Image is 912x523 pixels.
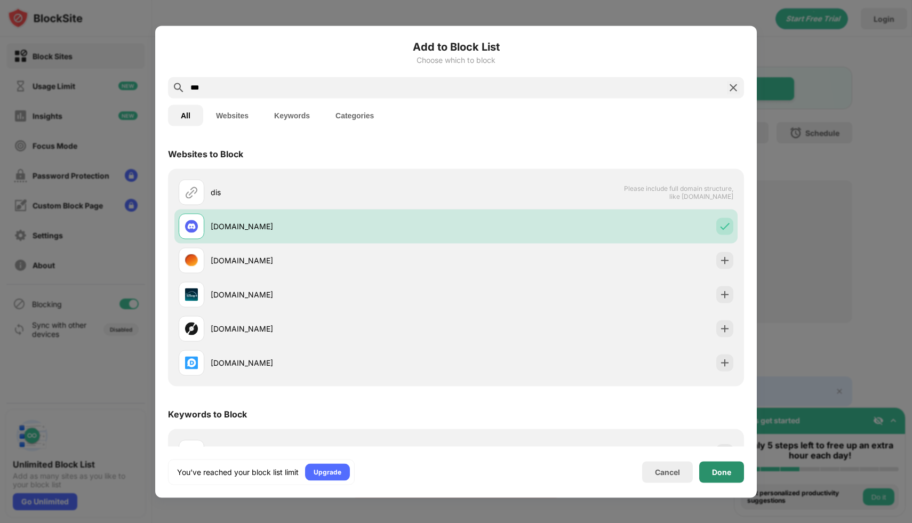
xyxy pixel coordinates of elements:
[185,220,198,232] img: favicons
[168,38,744,54] h6: Add to Block List
[211,357,456,368] div: [DOMAIN_NAME]
[177,466,299,477] div: You’ve reached your block list limit
[211,221,456,232] div: [DOMAIN_NAME]
[185,186,198,198] img: url.svg
[323,104,387,126] button: Categories
[655,468,680,477] div: Cancel
[203,104,261,126] button: Websites
[712,468,731,476] div: Done
[211,289,456,300] div: [DOMAIN_NAME]
[261,104,323,126] button: Keywords
[185,322,198,335] img: favicons
[172,81,185,94] img: search.svg
[185,288,198,301] img: favicons
[314,466,341,477] div: Upgrade
[211,187,456,198] div: dis
[168,55,744,64] div: Choose which to block
[168,148,243,159] div: Websites to Block
[211,323,456,334] div: [DOMAIN_NAME]
[211,255,456,266] div: [DOMAIN_NAME]
[168,408,247,419] div: Keywords to Block
[623,184,733,200] span: Please include full domain structure, like [DOMAIN_NAME]
[185,254,198,267] img: favicons
[727,81,740,94] img: search-close
[188,444,195,460] div: d
[168,104,203,126] button: All
[185,356,198,369] img: favicons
